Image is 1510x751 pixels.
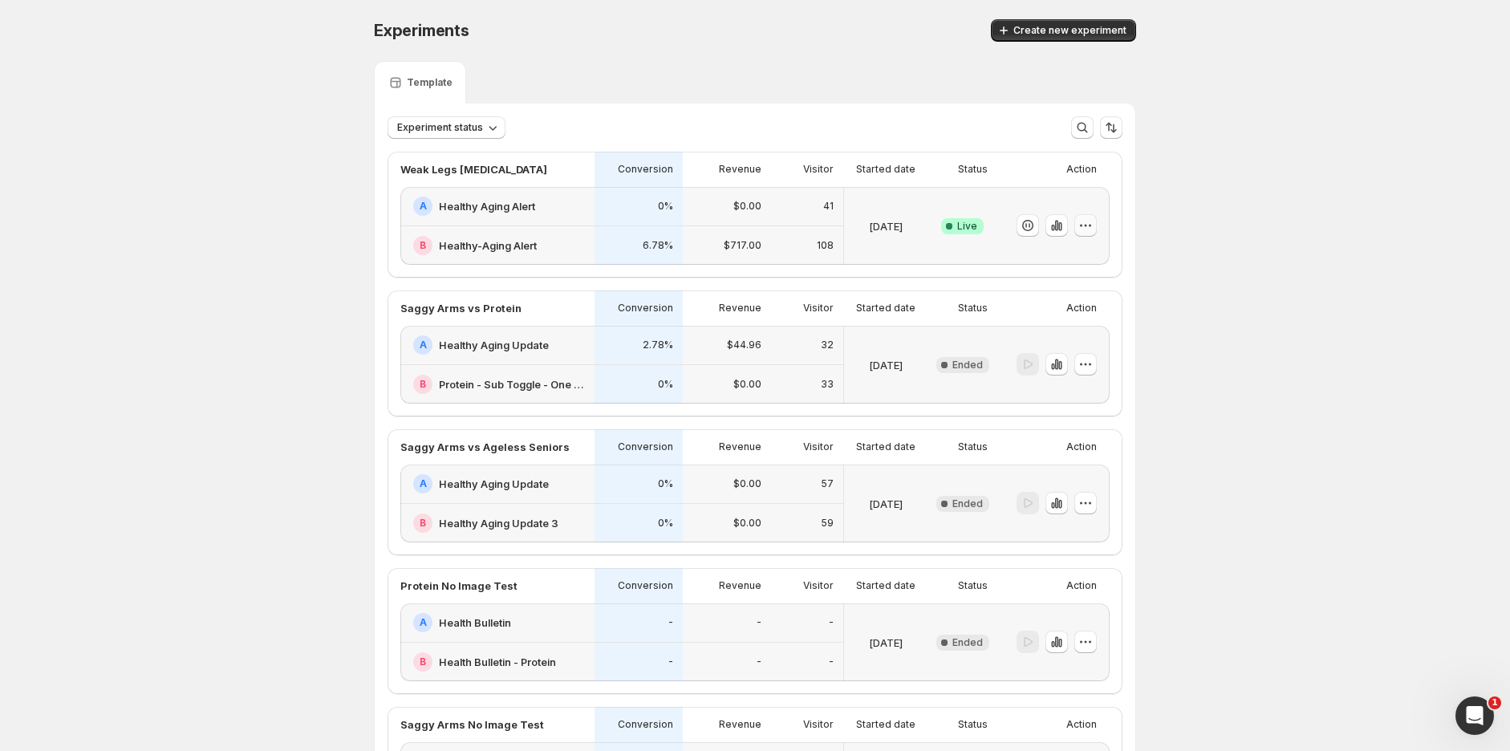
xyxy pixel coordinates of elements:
[757,616,761,629] p: -
[618,163,673,176] p: Conversion
[958,163,988,176] p: Status
[439,615,511,631] h2: Health Bulletin
[400,578,518,594] p: Protein No Image Test
[618,302,673,315] p: Conversion
[829,616,834,629] p: -
[733,477,761,490] p: $0.00
[439,515,558,531] h2: Healthy Aging Update 3
[668,656,673,668] p: -
[1013,24,1126,37] span: Create new experiment
[420,239,426,252] h2: B
[618,440,673,453] p: Conversion
[817,239,834,252] p: 108
[439,476,549,492] h2: Healthy Aging Update
[733,200,761,213] p: $0.00
[420,477,427,490] h2: A
[643,339,673,351] p: 2.78%
[658,477,673,490] p: 0%
[658,200,673,213] p: 0%
[439,337,549,353] h2: Healthy Aging Update
[727,339,761,351] p: $44.96
[1066,302,1097,315] p: Action
[400,716,544,733] p: Saggy Arms No Image Test
[1100,116,1122,139] button: Sort the results
[724,239,761,252] p: $717.00
[856,579,915,592] p: Started date
[856,718,915,731] p: Started date
[952,359,983,371] span: Ended
[733,517,761,530] p: $0.00
[658,517,673,530] p: 0%
[719,718,761,731] p: Revenue
[719,579,761,592] p: Revenue
[869,218,903,234] p: [DATE]
[869,635,903,651] p: [DATE]
[420,616,427,629] h2: A
[420,200,427,213] h2: A
[668,616,673,629] p: -
[400,300,522,316] p: Saggy Arms vs Protein
[1066,718,1097,731] p: Action
[991,19,1136,42] button: Create new experiment
[823,200,834,213] p: 41
[420,378,426,391] h2: B
[1066,440,1097,453] p: Action
[618,579,673,592] p: Conversion
[643,239,673,252] p: 6.78%
[957,220,977,233] span: Live
[374,21,469,40] span: Experiments
[958,302,988,315] p: Status
[821,378,834,391] p: 33
[1488,696,1501,709] span: 1
[803,302,834,315] p: Visitor
[1455,696,1494,735] iframe: Intercom live chat
[400,439,570,455] p: Saggy Arms vs Ageless Seniors
[958,579,988,592] p: Status
[803,718,834,731] p: Visitor
[821,477,834,490] p: 57
[388,116,505,139] button: Experiment status
[856,302,915,315] p: Started date
[958,718,988,731] p: Status
[856,440,915,453] p: Started date
[821,339,834,351] p: 32
[803,579,834,592] p: Visitor
[869,496,903,512] p: [DATE]
[757,656,761,668] p: -
[407,76,453,89] p: Template
[803,440,834,453] p: Visitor
[400,161,547,177] p: Weak Legs [MEDICAL_DATA]
[420,517,426,530] h2: B
[958,440,988,453] p: Status
[733,378,761,391] p: $0.00
[821,517,834,530] p: 59
[952,497,983,510] span: Ended
[439,237,537,254] h2: Healthy-Aging Alert
[658,378,673,391] p: 0%
[397,121,483,134] span: Experiment status
[420,656,426,668] h2: B
[952,636,983,649] span: Ended
[829,656,834,668] p: -
[439,654,556,670] h2: Health Bulletin - Protein
[439,198,535,214] h2: Healthy Aging Alert
[439,376,585,392] h2: Protein - Sub Toggle - One Time Default
[420,339,427,351] h2: A
[719,440,761,453] p: Revenue
[869,357,903,373] p: [DATE]
[719,302,761,315] p: Revenue
[618,718,673,731] p: Conversion
[719,163,761,176] p: Revenue
[856,163,915,176] p: Started date
[1066,579,1097,592] p: Action
[803,163,834,176] p: Visitor
[1066,163,1097,176] p: Action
